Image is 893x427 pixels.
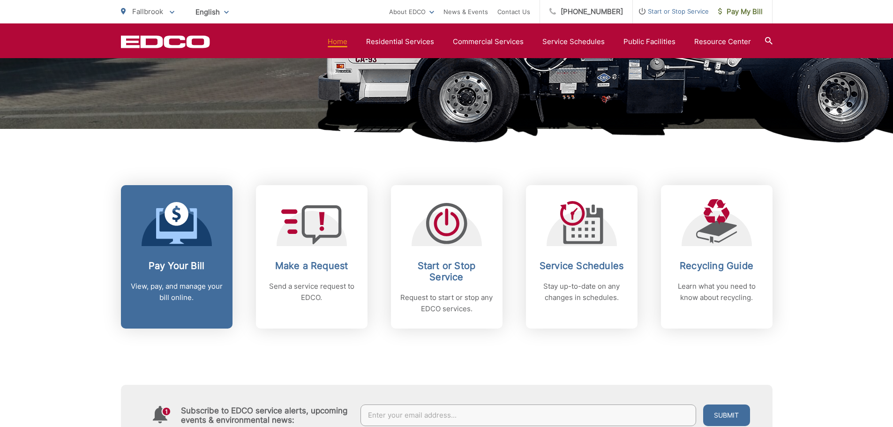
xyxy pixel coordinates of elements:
button: Submit [703,405,750,426]
h2: Pay Your Bill [130,260,223,271]
a: Service Schedules Stay up-to-date on any changes in schedules. [526,185,638,329]
a: Contact Us [497,6,530,17]
a: Resource Center [694,36,751,47]
h4: Subscribe to EDCO service alerts, upcoming events & environmental news: [181,406,352,425]
p: Learn what you need to know about recycling. [670,281,763,303]
input: Enter your email address... [360,405,696,426]
span: Pay My Bill [718,6,763,17]
a: Recycling Guide Learn what you need to know about recycling. [661,185,773,329]
h2: Make a Request [265,260,358,271]
h2: Service Schedules [535,260,628,271]
p: Send a service request to EDCO. [265,281,358,303]
a: Public Facilities [623,36,675,47]
p: Stay up-to-date on any changes in schedules. [535,281,628,303]
span: Fallbrook [132,7,163,16]
a: EDCD logo. Return to the homepage. [121,35,210,48]
a: About EDCO [389,6,434,17]
h2: Start or Stop Service [400,260,493,283]
p: Request to start or stop any EDCO services. [400,292,493,315]
a: News & Events [443,6,488,17]
a: Service Schedules [542,36,605,47]
span: English [188,4,236,20]
a: Pay Your Bill View, pay, and manage your bill online. [121,185,233,329]
a: Commercial Services [453,36,524,47]
a: Home [328,36,347,47]
p: View, pay, and manage your bill online. [130,281,223,303]
a: Make a Request Send a service request to EDCO. [256,185,368,329]
a: Residential Services [366,36,434,47]
h2: Recycling Guide [670,260,763,271]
